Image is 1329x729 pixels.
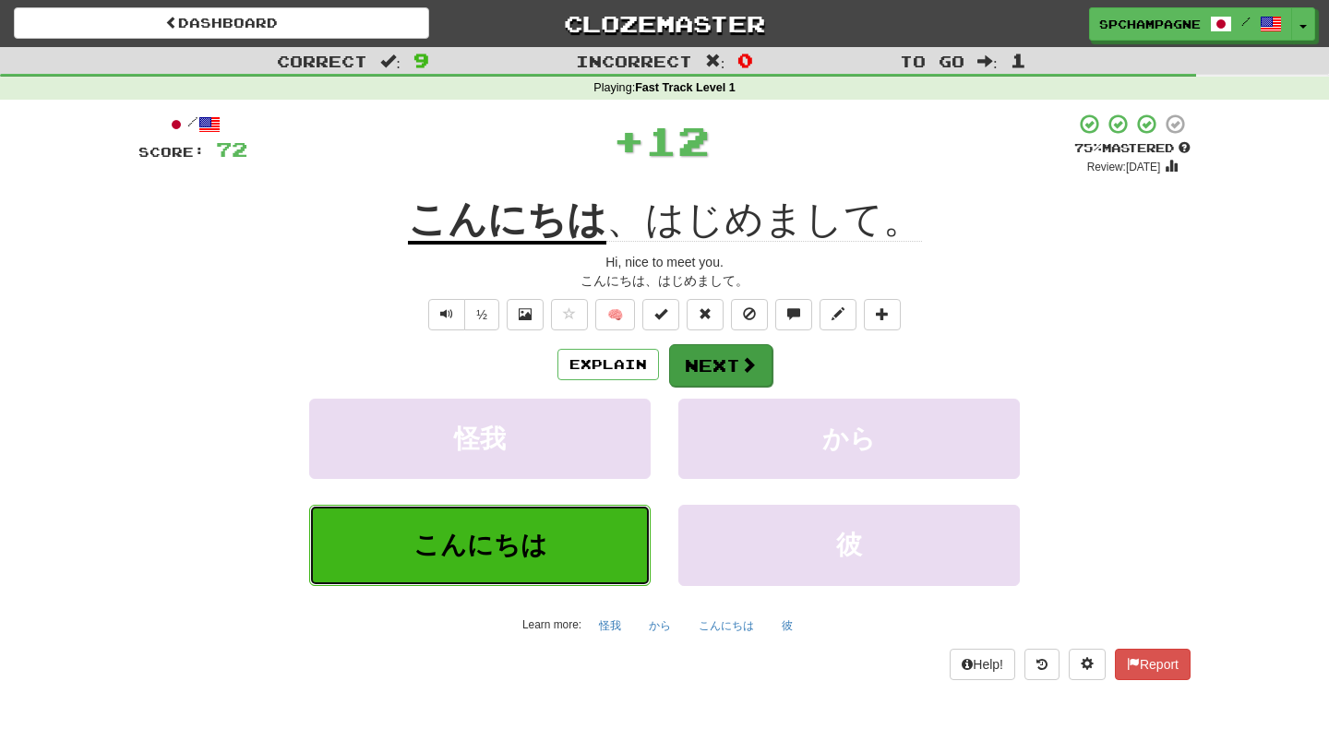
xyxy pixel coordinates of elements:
[1099,16,1201,32] span: spchampagne
[551,299,588,330] button: Favorite sentence (alt+f)
[1241,15,1251,28] span: /
[277,52,367,70] span: Correct
[1089,7,1292,41] a: spchampagne /
[507,299,544,330] button: Show image (alt+x)
[977,54,998,69] span: :
[635,81,736,94] strong: Fast Track Level 1
[613,113,645,168] span: +
[606,197,922,242] span: 、はじめまして。
[669,344,772,387] button: Next
[1115,649,1191,680] button: Report
[216,137,247,161] span: 72
[820,299,856,330] button: Edit sentence (alt+d)
[557,349,659,380] button: Explain
[688,612,764,639] button: こんにちは
[309,505,651,585] button: こんにちは
[678,505,1020,585] button: 彼
[576,52,692,70] span: Incorrect
[705,54,725,69] span: :
[836,531,862,559] span: 彼
[138,271,1191,290] div: こんにちは、はじめまして。
[413,531,547,559] span: こんにちは
[950,649,1015,680] button: Help!
[645,117,710,163] span: 12
[1074,140,1102,155] span: 75 %
[678,399,1020,479] button: から
[772,612,803,639] button: 彼
[595,299,635,330] button: 🧠
[457,7,872,40] a: Clozemaster
[737,49,753,71] span: 0
[522,618,581,631] small: Learn more:
[1011,49,1026,71] span: 1
[900,52,964,70] span: To go
[408,197,606,245] u: こんにちは
[454,424,506,453] span: 怪我
[309,399,651,479] button: 怪我
[138,144,205,160] span: Score:
[589,612,631,639] button: 怪我
[1074,140,1191,157] div: Mastered
[1087,161,1161,173] small: Review: [DATE]
[380,54,401,69] span: :
[413,49,429,71] span: 9
[864,299,901,330] button: Add to collection (alt+a)
[138,113,247,136] div: /
[775,299,812,330] button: Discuss sentence (alt+u)
[428,299,465,330] button: Play sentence audio (ctl+space)
[138,253,1191,271] div: Hi, nice to meet you.
[687,299,724,330] button: Reset to 0% Mastered (alt+r)
[731,299,768,330] button: Ignore sentence (alt+i)
[464,299,499,330] button: ½
[14,7,429,39] a: Dashboard
[639,612,681,639] button: から
[642,299,679,330] button: Set this sentence to 100% Mastered (alt+m)
[425,299,499,330] div: Text-to-speech controls
[1024,649,1060,680] button: Round history (alt+y)
[822,424,876,453] span: から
